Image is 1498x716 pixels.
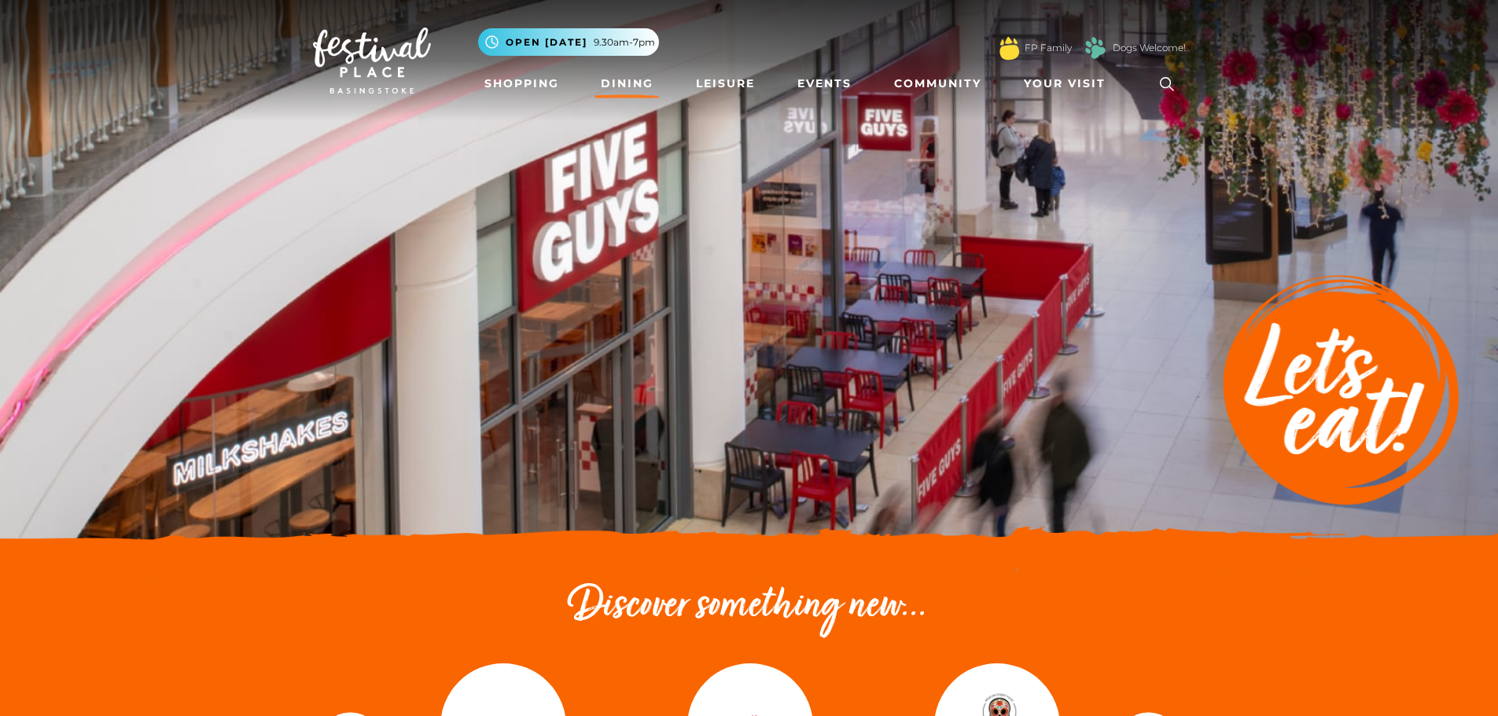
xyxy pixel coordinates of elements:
img: Festival Place Logo [313,28,431,94]
a: Dining [594,69,660,98]
a: Shopping [478,69,565,98]
a: Events [791,69,858,98]
a: Leisure [690,69,761,98]
a: Dogs Welcome! [1113,41,1186,55]
a: Your Visit [1018,69,1120,98]
a: Community [888,69,988,98]
button: Open [DATE] 9.30am-7pm [478,28,659,56]
a: FP Family [1025,41,1072,55]
h2: Discover something new... [313,582,1186,632]
span: Open [DATE] [506,35,587,50]
span: 9.30am-7pm [594,35,655,50]
span: Your Visit [1024,75,1106,92]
